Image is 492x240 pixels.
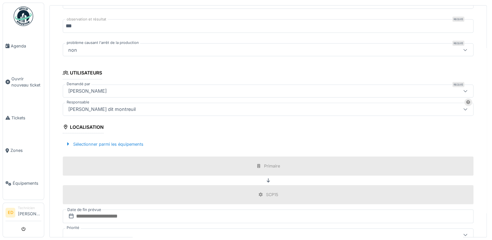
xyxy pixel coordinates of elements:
[3,167,44,200] a: Équipements
[18,206,41,220] li: [PERSON_NAME]
[66,106,138,113] div: [PERSON_NAME] dit montreuil
[13,180,41,186] span: Équipements
[3,62,44,101] a: Ouvrir nouveau ticket
[452,41,464,46] div: Requis
[3,30,44,62] a: Agenda
[67,206,102,213] label: Date de fin prévue
[66,46,80,53] div: non
[18,206,41,210] div: Technicien
[65,225,81,231] label: Priorité
[65,40,140,46] label: problème causant l'arrêt de la production
[11,115,41,121] span: Tickets
[11,43,41,49] span: Agenda
[63,140,146,149] div: Sélectionner parmi les équipements
[6,206,41,221] a: ED Technicien[PERSON_NAME]
[266,192,278,198] div: SCP15
[452,82,464,87] div: Requis
[63,68,102,79] div: Utilisateurs
[65,17,108,22] label: observation et résultat
[452,17,464,22] div: Requis
[6,208,15,218] li: ED
[3,134,44,167] a: Zones
[65,81,91,87] label: Demandé par
[264,163,280,169] div: Primaire
[10,147,41,153] span: Zones
[65,100,91,105] label: Responsable
[63,122,104,133] div: Localisation
[66,87,109,95] div: [PERSON_NAME]
[11,76,41,88] span: Ouvrir nouveau ticket
[14,7,33,26] img: Badge_color-CXgf-gQk.svg
[3,101,44,134] a: Tickets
